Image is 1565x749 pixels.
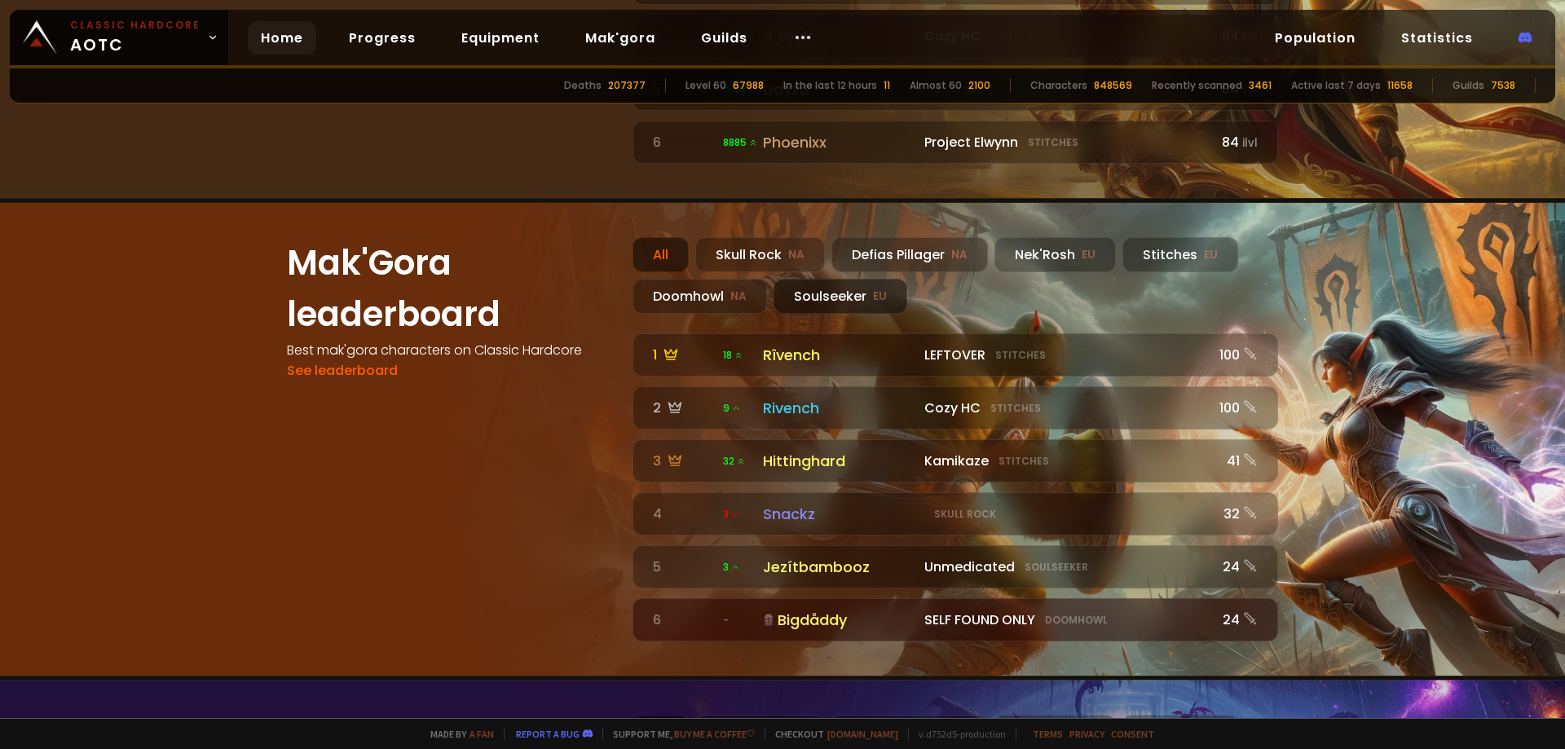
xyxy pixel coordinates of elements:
[633,237,689,272] div: All
[608,78,646,93] div: 207377
[1215,398,1258,418] div: 100
[1291,78,1381,93] div: Active last 7 days
[1215,345,1258,365] div: 100
[763,556,915,578] div: Jezítbambooz
[1094,78,1132,93] div: 848569
[1242,135,1258,151] small: ilvl
[1028,135,1078,150] small: Stitches
[653,451,713,471] div: 3
[653,610,713,630] div: 6
[827,728,898,740] a: [DOMAIN_NAME]
[653,504,713,524] div: 4
[1215,132,1258,152] div: 84
[674,728,755,740] a: Buy me a coffee
[1030,78,1087,93] div: Characters
[951,247,968,263] small: NA
[653,345,713,365] div: 1
[653,398,713,418] div: 2
[1122,237,1238,272] div: Stitches
[1152,78,1242,93] div: Recently scanned
[1215,557,1258,577] div: 24
[633,386,1278,430] a: 2 9RivenchCozy HCStitches100
[763,609,915,631] div: Bigdåddy
[723,454,746,469] span: 32
[733,78,764,93] div: 67988
[723,401,741,416] span: 9
[633,333,1278,377] a: 1 18 RîvenchLEFTOVERStitches100
[763,450,915,472] div: Hittinghard
[924,398,1206,418] div: Cozy HC
[686,78,726,93] div: Level 60
[723,507,740,522] span: 3
[831,237,988,272] div: Defias Pillager
[1215,451,1258,471] div: 41
[783,78,877,93] div: In the last 12 hours
[70,18,201,57] span: AOTC
[248,21,316,55] a: Home
[995,348,1046,363] small: Stitches
[10,10,228,65] a: Classic HardcoreAOTC
[516,728,580,740] a: Report a bug
[1069,728,1104,740] a: Privacy
[1249,78,1272,93] div: 3461
[968,78,990,93] div: 2100
[934,507,996,522] small: Skull Rock
[999,454,1049,469] small: Stitches
[653,557,713,577] div: 5
[924,610,1206,630] div: SELF FOUND ONLY
[633,439,1278,482] a: 3 32 HittinghardKamikazeStitches41
[1388,21,1486,55] a: Statistics
[572,21,668,55] a: Mak'gora
[633,492,1278,535] a: 4 3 SnackzSkull Rock32
[763,503,915,525] div: Snackz
[633,545,1278,588] a: 5 3JezítbamboozUnmedicatedSoulseeker24
[765,728,898,740] span: Checkout
[1215,504,1258,524] div: 32
[1387,78,1413,93] div: 11658
[287,361,398,380] a: See leaderboard
[1491,78,1515,93] div: 7538
[633,121,1278,164] a: 6 8885 Phoenixx Project ElwynnStitches84ilvl
[287,340,613,360] h4: Best mak'gora characters on Classic Hardcore
[908,728,1006,740] span: v. d752d5 - production
[1215,610,1258,630] div: 24
[723,560,740,575] span: 3
[448,21,553,55] a: Equipment
[884,78,890,93] div: 11
[695,237,825,272] div: Skull Rock
[602,728,755,740] span: Support me,
[994,237,1116,272] div: Nek'Rosh
[723,613,729,628] span: -
[1033,728,1063,740] a: Terms
[1082,247,1095,263] small: EU
[1111,728,1154,740] a: Consent
[723,348,743,363] span: 18
[763,131,915,153] div: Phoenixx
[774,279,907,314] div: Soulseeker
[1045,613,1108,628] small: Doomhowl
[469,728,494,740] a: a fan
[287,237,613,340] h1: Mak'Gora leaderboard
[1025,560,1088,575] small: Soulseeker
[1453,78,1484,93] div: Guilds
[1204,247,1218,263] small: EU
[688,21,760,55] a: Guilds
[421,728,494,740] span: Made by
[723,135,758,150] span: 8885
[336,21,429,55] a: Progress
[763,397,915,419] div: Rivench
[633,598,1278,641] a: 6 -BigdåddySELF FOUND ONLYDoomhowl24
[990,401,1041,416] small: Stitches
[1262,21,1369,55] a: Population
[564,78,602,93] div: Deaths
[910,78,962,93] div: Almost 60
[924,557,1206,577] div: Unmedicated
[873,289,887,305] small: EU
[924,345,1206,365] div: LEFTOVER
[730,289,747,305] small: NA
[633,279,767,314] div: Doomhowl
[924,451,1206,471] div: Kamikaze
[763,344,915,366] div: Rîvench
[924,132,1206,152] div: Project Elwynn
[653,132,713,152] div: 6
